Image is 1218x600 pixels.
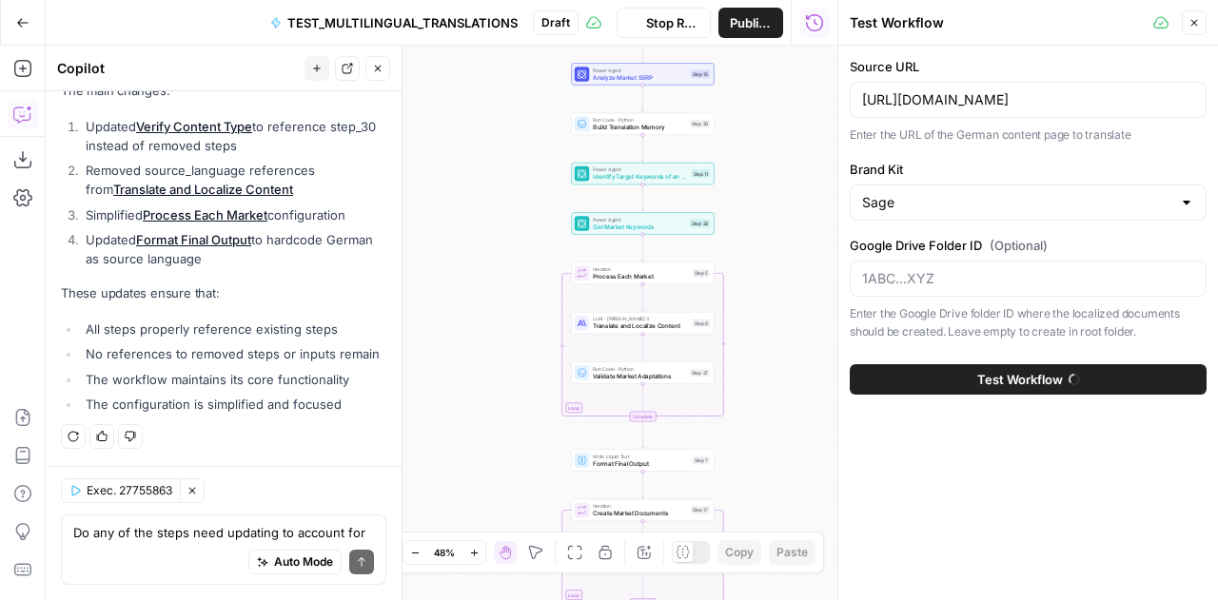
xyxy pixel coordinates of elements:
div: Write Liquid TextFormat Final OutputStep 7 [571,449,714,471]
li: The configuration is simplified and focused [81,395,386,414]
div: Step 28 [690,220,710,228]
span: Paste [776,544,808,561]
g: Edge from step_5 to step_6 [641,284,644,311]
span: Analyze Market SERP [593,72,687,82]
div: Step 17 [691,506,710,514]
div: LLM · [PERSON_NAME] 4Translate and Localize ContentStep 6 [571,312,714,334]
span: 48% [434,545,455,560]
g: Edge from step_26 to step_11 [641,135,644,162]
div: Complete [630,412,657,422]
div: Run Code · PythonValidate Market AdaptationsStep 27 [571,361,714,383]
input: https://example.com/de/page [862,90,1194,109]
span: Build Translation Memory [593,123,686,132]
a: Translate and Localize Content [113,182,293,197]
li: Updated to reference step_30 instead of removed steps [81,117,386,155]
div: Step 7 [693,456,710,465]
label: Brand Kit [850,160,1207,179]
span: LLM · [PERSON_NAME] 4 [593,315,689,322]
button: Test Workflow [850,364,1207,395]
li: Simplified configuration [81,205,386,224]
p: Enter the Google Drive folder ID where the localized documents should be created. Leave empty to ... [850,304,1207,341]
button: Publish [718,8,783,38]
span: Translate and Localize Content [593,321,689,331]
li: All steps properly reference existing steps [81,319,386,339]
p: Enter the URL of the German content page to translate [850,126,1207,145]
div: Complete [571,412,714,422]
span: Format Final Output [593,459,689,469]
div: Step 11 [692,169,710,178]
span: Power Agent [593,67,687,74]
g: Edge from step_15 to step_26 [641,85,644,111]
button: Copy [717,540,761,565]
div: Copilot [57,59,299,78]
li: No references to removed steps or inputs remain [81,344,386,363]
div: Step 26 [690,120,710,128]
g: Edge from step_28 to step_5 [641,234,644,261]
span: Auto Mode [274,553,333,571]
span: Copy [725,544,754,561]
span: Iteration [593,502,687,510]
li: Updated to hardcode German as source language [81,230,386,268]
g: Edge from step_2 to step_15 [641,35,644,62]
label: Source URL [850,57,1207,76]
span: Iteration [593,265,689,273]
div: LoopIterationProcess Each MarketStep 5 [571,262,714,284]
div: Power AgentAnalyze Market SERPStep 15 [571,63,714,85]
input: Sage [862,193,1171,212]
span: TEST_MULTILINGUAL_TRANSLATIONS [287,13,518,32]
a: Verify Content Type [136,119,252,134]
span: (Optional) [990,236,1048,255]
span: Process Each Market [593,272,689,281]
li: Removed source_language references from [81,161,386,199]
span: Power Agent [593,165,688,173]
span: Power Agent [593,216,686,223]
div: Run Code · PythonBuild Translation MemoryStep 26 [571,113,714,135]
div: Step 6 [693,319,710,327]
span: Stop Run [646,13,698,32]
span: Identify Target Keywords of an Article [593,172,688,182]
p: The main changes: [61,81,386,101]
span: Test Workflow [977,370,1063,389]
label: Google Drive Folder ID [850,236,1207,255]
div: Power AgentGet Market KeywordsStep 28 [571,212,714,234]
span: Create Market Documents [593,509,687,518]
p: These updates ensure that: [61,283,386,303]
button: Exec. 27755863 [61,478,180,503]
div: Power AgentIdentify Target Keywords of an ArticleStep 11 [571,163,714,184]
div: LoopIterationCreate Market DocumentsStep 17 [571,499,714,521]
div: Step 15 [691,70,710,79]
div: Step 27 [690,369,710,377]
span: Get Market Keywords [593,223,686,232]
g: Edge from step_7 to step_17 [641,471,644,497]
div: Step 5 [693,269,710,278]
g: Edge from step_6 to step_27 [641,334,644,360]
button: Paste [769,540,815,565]
span: Write Liquid Text [593,453,689,460]
a: Format Final Output [136,232,251,247]
a: Process Each Market [143,207,267,223]
span: Run Code · Python [593,365,686,373]
input: 1ABC...XYZ [862,269,1194,288]
span: Validate Market Adaptations [593,372,686,381]
g: Edge from step_11 to step_28 [641,184,644,211]
button: Stop Run [617,8,711,38]
span: Publish [730,13,772,32]
g: Edge from step_5-iteration-end to step_7 [641,421,644,448]
span: Exec. 27755863 [87,482,172,499]
li: The workflow maintains its core functionality [81,370,386,389]
span: Run Code · Python [593,116,686,124]
button: TEST_MULTILINGUAL_TRANSLATIONS [259,8,529,38]
button: Auto Mode [248,550,342,574]
span: Draft [541,14,570,31]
